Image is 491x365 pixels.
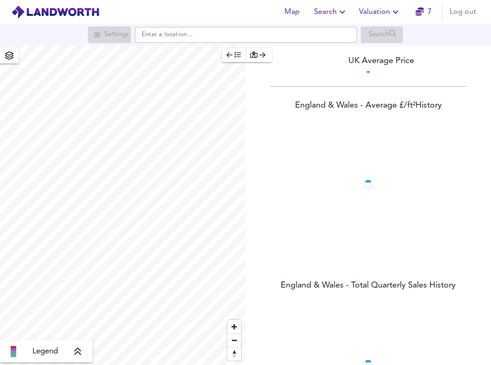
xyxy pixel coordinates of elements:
[361,26,403,43] div: Search for a location first or explore the map
[135,27,357,43] input: Enter a location...
[409,3,438,21] button: 7
[277,3,307,21] button: Map
[227,334,241,347] span: Zoom out
[415,6,432,19] a: 7
[359,6,401,19] span: Valuation
[245,55,491,67] div: UK Average Price
[355,3,405,21] button: Valuation
[227,320,241,333] button: Zoom in
[245,280,491,293] div: England & Wales - Total Quarterly Sales History
[281,6,303,19] span: Map
[314,6,348,19] span: Search
[227,333,241,347] button: Zoom out
[450,6,476,19] span: Log out
[446,3,480,21] button: Log out
[11,5,100,19] img: logo
[32,346,58,357] span: Legend
[227,347,241,360] button: Reset bearing to north
[245,100,491,113] div: England & Wales - Average £/ ft² History
[310,3,352,21] button: Search
[88,26,131,43] div: Search for a location first or explore the map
